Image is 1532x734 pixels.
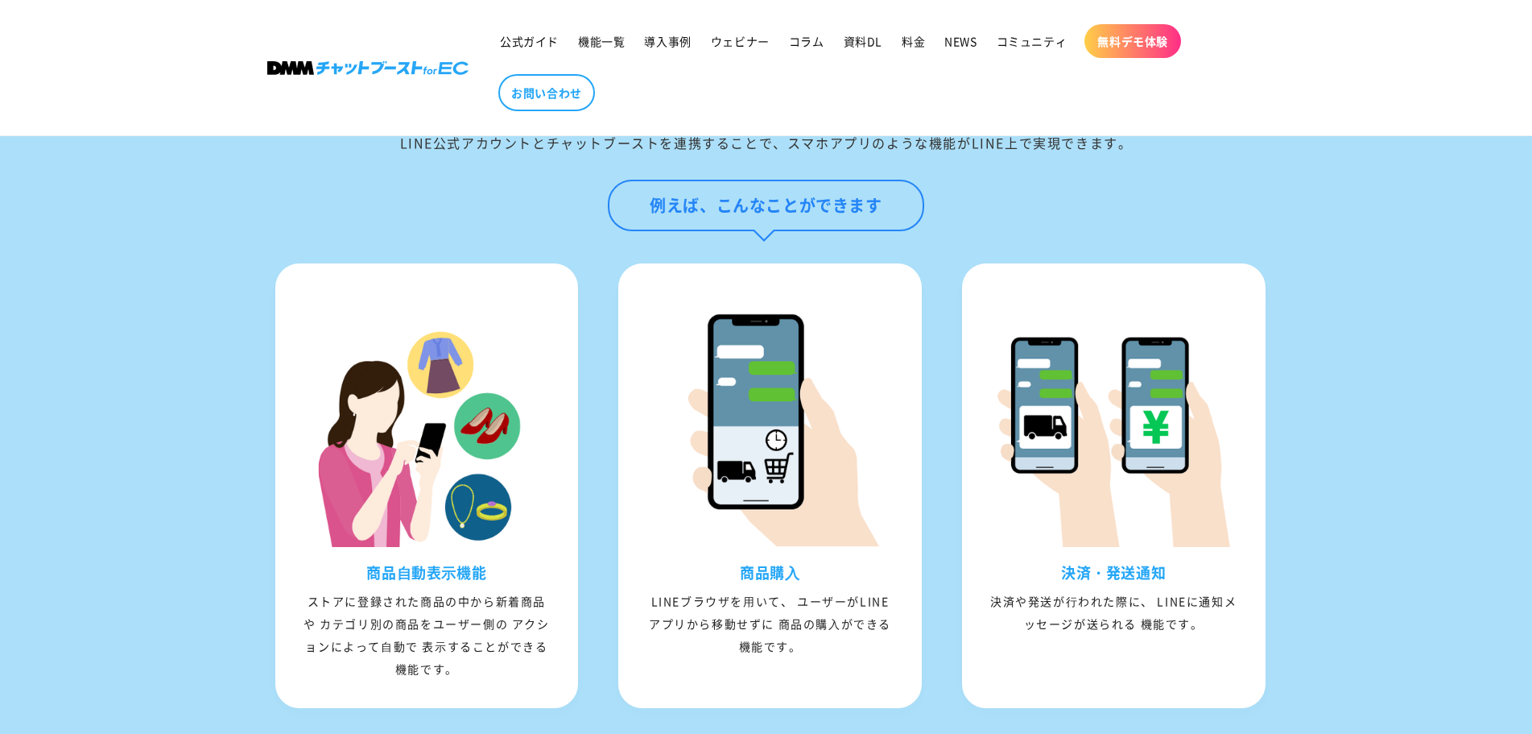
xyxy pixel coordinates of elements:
h3: 決済・発送通知 [966,563,1262,582]
a: コラム [779,24,834,58]
span: 機能一覧 [578,34,625,48]
a: 公式ガイド [490,24,568,58]
span: 資料DL [844,34,882,48]
span: 無料デモ体験 [1097,34,1168,48]
span: NEWS [944,34,977,48]
h3: 商品⾃動表⽰機能 [279,563,575,582]
img: 商品⾃動表⽰機能 [304,300,551,547]
img: 決済・発送通知 [990,300,1237,547]
a: コミュニティ [987,24,1077,58]
div: 決済や発送が⾏われた際に、 LINEに通知メッセージが送られる 機能です。 [966,590,1262,635]
img: 株式会社DMM Boost [267,61,469,75]
div: 例えば、こんなことができます [608,180,923,231]
span: ウェビナー [711,34,770,48]
span: コミュニティ [997,34,1067,48]
span: お問い合わせ [511,85,582,100]
a: 無料デモ体験 [1084,24,1181,58]
span: 料金 [902,34,925,48]
a: 導入事例 [634,24,700,58]
a: 資料DL [834,24,892,58]
a: 機能一覧 [568,24,634,58]
h3: 商品購⼊ [622,563,918,582]
span: 導入事例 [644,34,691,48]
span: 公式ガイド [500,34,559,48]
span: コラム [789,34,824,48]
a: NEWS [935,24,986,58]
a: お問い合わせ [498,74,595,111]
a: ウェビナー [701,24,779,58]
a: 料金 [892,24,935,58]
div: ストアに登録された商品の中から新着商品や カテゴリ別の商品をユーザー側の アクションによって⾃動で 表⽰することができる機能です。 [279,590,575,680]
img: 商品購⼊ [646,300,894,547]
div: LINEブラウザを⽤いて、 ユーザーがLINEアプリから移動せずに 商品の購⼊ができる機能です。 [622,590,918,657]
